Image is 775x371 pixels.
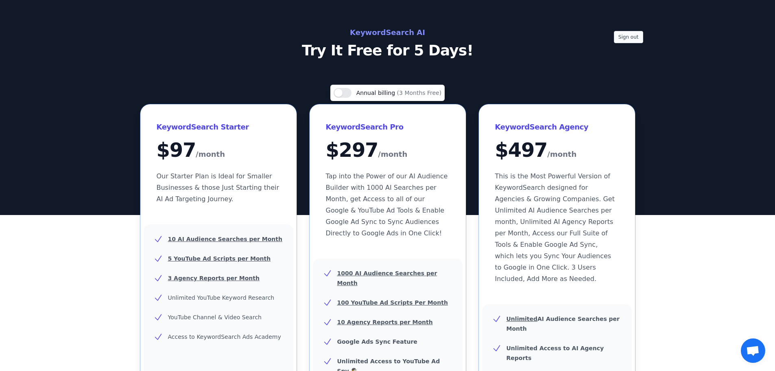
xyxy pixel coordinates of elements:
span: /month [378,148,407,161]
u: 3 Agency Reports per Month [168,275,260,281]
h2: KeywordSearch AI [205,26,570,39]
u: 10 AI Audience Searches per Month [168,236,282,242]
button: Sign out [614,31,643,43]
span: This is the Most Powerful Version of KeywordSearch designed for Agencies & Growing Companies. Get... [495,172,615,283]
span: Unlimited YouTube Keyword Research [168,294,275,301]
h3: KeywordSearch Agency [495,121,619,134]
span: Tap into the Power of our AI Audience Builder with 1000 AI Searches per Month, get Access to all ... [326,172,448,237]
p: Try It Free for 5 Days! [205,42,570,59]
u: Unlimited [506,316,538,322]
div: $ 497 [495,140,619,161]
b: Google Ads Sync Feature [337,338,417,345]
div: $ 297 [326,140,450,161]
h3: KeywordSearch Starter [157,121,280,134]
span: Our Starter Plan is Ideal for Smaller Businesses & those Just Starting their AI Ad Targeting Jour... [157,172,279,203]
span: Access to KeywordSearch Ads Academy [168,334,281,340]
span: YouTube Channel & Video Search [168,314,262,321]
div: Open chat [741,338,765,363]
b: Unlimited Access to AI Agency Reports [506,345,604,361]
span: (3 Months Free) [397,90,442,96]
div: $ 97 [157,140,280,161]
b: AI Audience Searches per Month [506,316,620,332]
span: Annual billing [356,90,397,96]
u: 1000 AI Audience Searches per Month [337,270,437,286]
h3: KeywordSearch Pro [326,121,450,134]
span: /month [196,148,225,161]
u: 10 Agency Reports per Month [337,319,433,325]
u: 5 YouTube Ad Scripts per Month [168,255,271,262]
u: 100 YouTube Ad Scripts Per Month [337,299,448,306]
span: /month [547,148,576,161]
